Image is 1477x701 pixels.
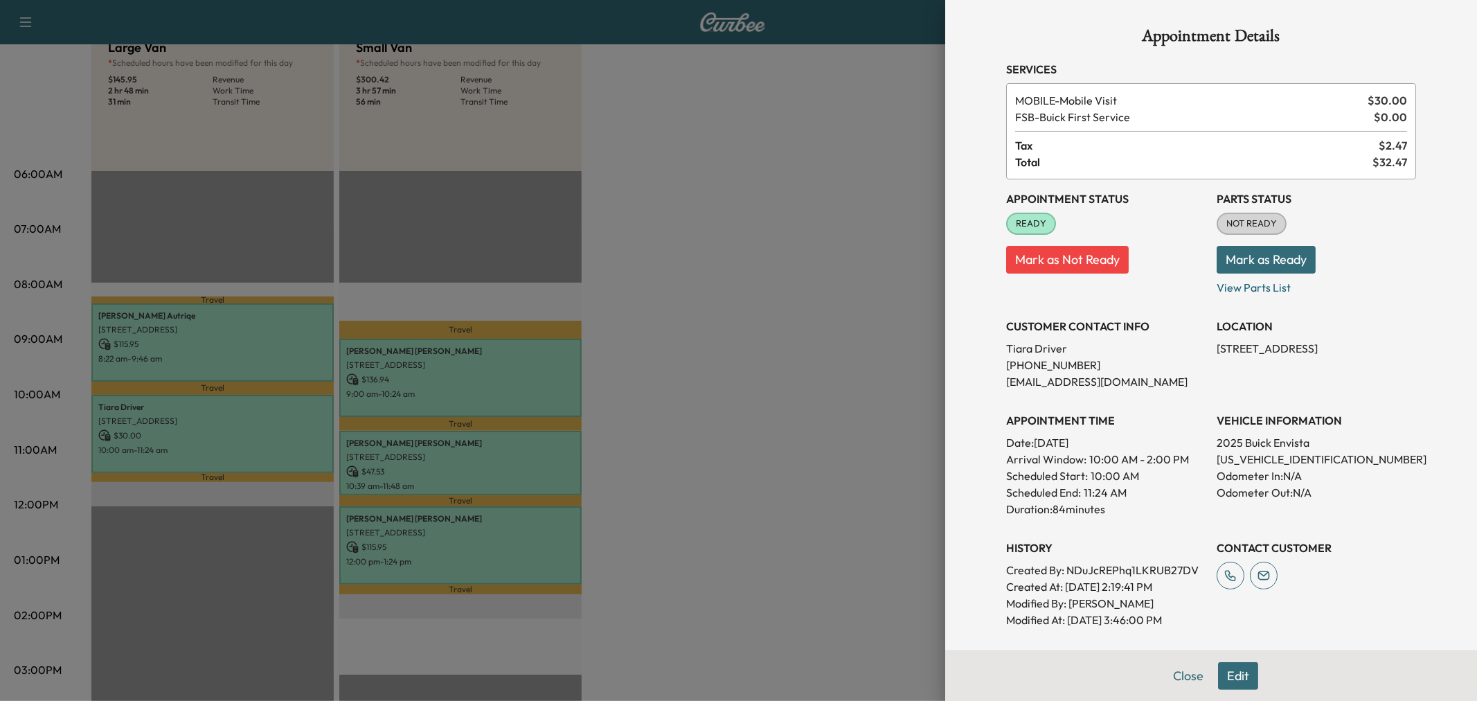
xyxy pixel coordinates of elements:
p: Scheduled Start: [1006,468,1088,484]
span: $ 0.00 [1374,109,1407,125]
span: NOT READY [1218,217,1285,231]
span: Buick First Service [1015,109,1368,125]
span: READY [1008,217,1055,231]
p: Created At : [DATE] 2:19:41 PM [1006,578,1206,595]
h3: Appointment Status [1006,190,1206,207]
p: Date: [DATE] [1006,434,1206,451]
button: Edit [1218,662,1258,690]
p: [EMAIL_ADDRESS][DOMAIN_NAME] [1006,373,1206,390]
p: [PHONE_NUMBER] [1006,357,1206,373]
span: $ 32.47 [1372,154,1407,170]
p: [US_VEHICLE_IDENTIFICATION_NUMBER] [1217,451,1416,468]
span: Mobile Visit [1015,92,1362,109]
p: [STREET_ADDRESS] [1217,340,1416,357]
p: Scheduled End: [1006,484,1081,501]
p: Odometer In: N/A [1217,468,1416,484]
p: Modified At : [DATE] 3:46:00 PM [1006,612,1206,628]
span: 10:00 AM - 2:00 PM [1089,451,1189,468]
p: 2025 Buick Envista [1217,434,1416,451]
p: Odometer Out: N/A [1217,484,1416,501]
h3: VEHICLE INFORMATION [1217,412,1416,429]
button: Mark as Not Ready [1006,246,1129,274]
p: Arrival Window: [1006,451,1206,468]
span: $ 30.00 [1368,92,1407,109]
p: Duration: 84 minutes [1006,501,1206,517]
h3: Services [1006,61,1416,78]
h3: Parts Status [1217,190,1416,207]
p: Modified By : [PERSON_NAME] [1006,595,1206,612]
p: 10:00 AM [1091,468,1139,484]
h3: CONTACT CUSTOMER [1217,540,1416,556]
h1: Appointment Details [1006,28,1416,50]
p: Created By : NDuJcREPhq1LKRUB27DV [1006,562,1206,578]
h3: APPOINTMENT TIME [1006,412,1206,429]
p: Tiara Driver [1006,340,1206,357]
h3: CUSTOMER CONTACT INFO [1006,318,1206,335]
h3: History [1006,540,1206,556]
button: Close [1164,662,1212,690]
span: Tax [1015,137,1379,154]
button: Mark as Ready [1217,246,1316,274]
span: Total [1015,154,1372,170]
span: $ 2.47 [1379,137,1407,154]
p: View Parts List [1217,274,1416,296]
h3: LOCATION [1217,318,1416,335]
p: 11:24 AM [1084,484,1127,501]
